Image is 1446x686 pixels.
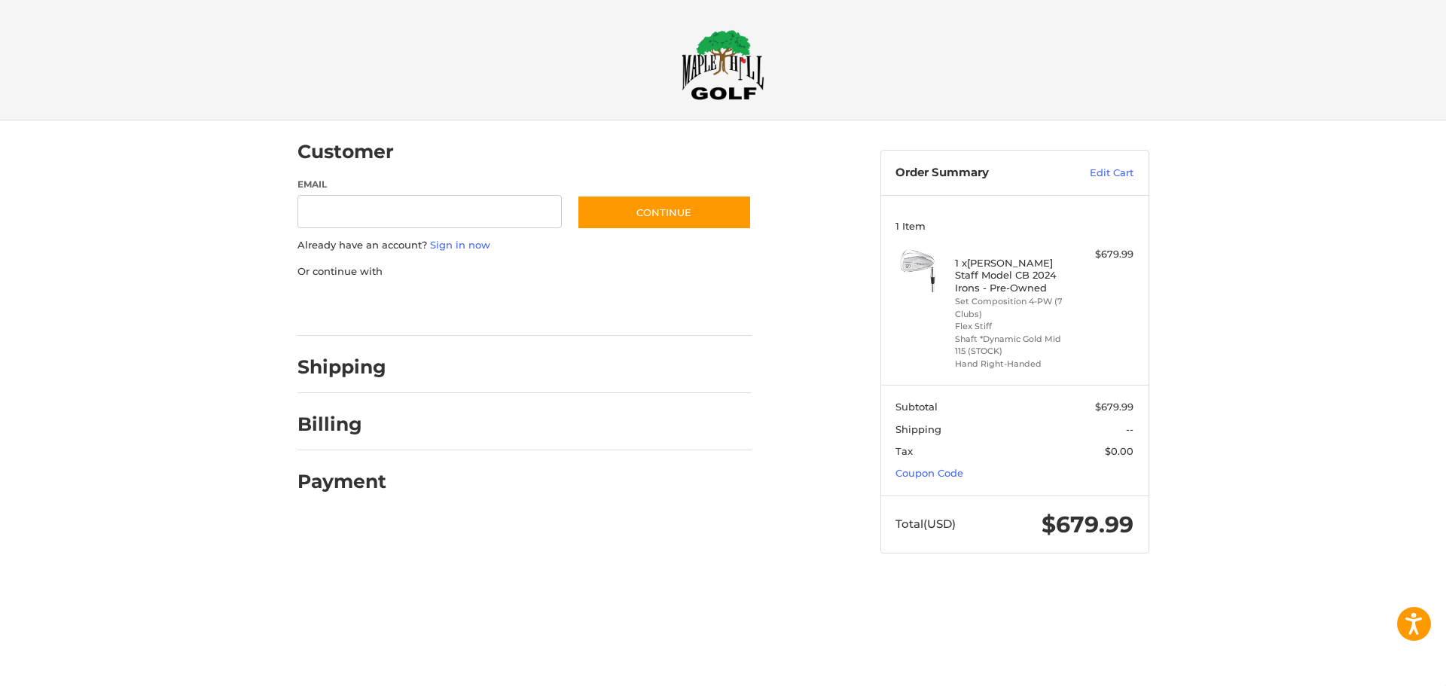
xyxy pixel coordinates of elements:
iframe: PayPal-paylater [420,294,533,321]
p: Or continue with [297,264,752,279]
span: Total (USD) [895,517,956,531]
h2: Billing [297,413,386,436]
span: Tax [895,445,913,457]
h2: Customer [297,140,394,163]
span: Subtotal [895,401,938,413]
button: Continue [577,195,752,230]
div: $679.99 [1074,247,1133,262]
iframe: Gorgias live chat messenger [15,621,179,671]
span: $679.99 [1042,511,1133,538]
img: Maple Hill Golf [682,29,764,100]
a: Edit Cart [1057,166,1133,181]
span: Shipping [895,423,941,435]
a: Coupon Code [895,467,963,479]
a: Sign in now [430,239,490,251]
h2: Shipping [297,355,386,379]
iframe: PayPal-paypal [292,294,405,321]
span: $679.99 [1095,401,1133,413]
h3: Order Summary [895,166,1057,181]
iframe: PayPal-venmo [548,294,660,321]
p: Already have an account? [297,238,752,253]
h4: 1 x [PERSON_NAME] Staff Model CB 2024 Irons - Pre-Owned [955,257,1070,294]
li: Flex Stiff [955,320,1070,333]
h3: 1 Item [895,220,1133,232]
li: Set Composition 4-PW (7 Clubs) [955,295,1070,320]
label: Email [297,178,563,191]
li: Hand Right-Handed [955,358,1070,370]
li: Shaft *Dynamic Gold Mid 115 (STOCK) [955,333,1070,358]
h2: Payment [297,470,386,493]
span: -- [1126,423,1133,435]
span: $0.00 [1105,445,1133,457]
